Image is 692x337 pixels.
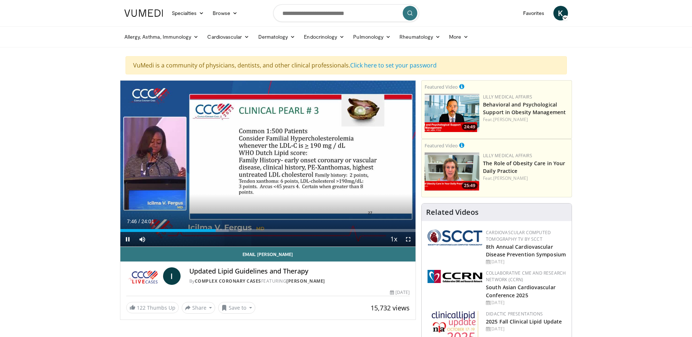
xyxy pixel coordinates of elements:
[126,267,160,285] img: Complex Coronary Cases
[139,218,140,224] span: /
[349,30,395,44] a: Pulmonology
[203,30,254,44] a: Cardiovascular
[483,175,569,182] div: Feat.
[182,302,216,314] button: Share
[445,30,473,44] a: More
[425,152,479,191] a: 25:49
[428,270,482,283] img: a04ee3ba-8487-4636-b0fb-5e8d268f3737.png.150x105_q85_autocrop_double_scale_upscale_version-0.2.png
[483,160,565,174] a: The Role of Obesity Care in Your Daily Practice
[350,61,437,69] a: Click here to set your password
[120,232,135,247] button: Pause
[486,311,566,317] div: Didactic Presentations
[401,232,415,247] button: Fullscreen
[120,30,203,44] a: Allergy, Asthma, Immunology
[486,270,566,283] a: Collaborative CME and Research Network (CCRN)
[386,232,401,247] button: Playback Rate
[486,318,562,325] a: 2025 Fall Clinical Lipid Update
[195,278,261,284] a: Complex Coronary Cases
[273,4,419,22] input: Search topics, interventions
[425,84,458,90] small: Featured Video
[141,218,154,224] span: 24:01
[486,284,556,298] a: South Asian Cardiovascular Conference 2025
[124,9,163,17] img: VuMedi Logo
[371,303,410,312] span: 15,732 views
[395,30,445,44] a: Rheumatology
[425,152,479,191] img: e1208b6b-349f-4914-9dd7-f97803bdbf1d.png.150x105_q85_crop-smart_upscale.png
[486,229,551,242] a: Cardiovascular Computed Tomography TV by SCCT
[125,56,567,74] div: VuMedi is a community of physicians, dentists, and other clinical professionals.
[426,208,479,217] h4: Related Videos
[425,142,458,149] small: Featured Video
[553,6,568,20] a: K
[483,101,566,116] a: Behavioral and Psychological Support in Obesity Management
[163,267,181,285] a: I
[120,229,416,232] div: Progress Bar
[483,94,532,100] a: Lilly Medical Affairs
[519,6,549,20] a: Favorites
[299,30,349,44] a: Endocrinology
[486,243,566,258] a: 8th Annual Cardiovascular Disease Prevention Symposium
[137,304,146,311] span: 122
[462,182,478,189] span: 25:49
[425,94,479,132] img: ba3304f6-7838-4e41-9c0f-2e31ebde6754.png.150x105_q85_crop-smart_upscale.png
[254,30,300,44] a: Dermatology
[390,289,410,296] div: [DATE]
[462,124,478,130] span: 24:49
[189,267,410,275] h4: Updated Lipid Guidelines and Therapy
[135,232,150,247] button: Mute
[286,278,325,284] a: [PERSON_NAME]
[120,247,416,262] a: Email [PERSON_NAME]
[167,6,209,20] a: Specialties
[486,326,566,332] div: [DATE]
[425,94,479,132] a: 24:49
[486,259,566,265] div: [DATE]
[189,278,410,284] div: By FEATURING
[218,302,255,314] button: Save to
[493,175,528,181] a: [PERSON_NAME]
[127,218,137,224] span: 7:46
[428,229,482,245] img: 51a70120-4f25-49cc-93a4-67582377e75f.png.150x105_q85_autocrop_double_scale_upscale_version-0.2.png
[120,81,416,247] video-js: Video Player
[483,116,569,123] div: Feat.
[208,6,242,20] a: Browse
[126,302,179,313] a: 122 Thumbs Up
[486,299,566,306] div: [DATE]
[493,116,528,123] a: [PERSON_NAME]
[483,152,532,159] a: Lilly Medical Affairs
